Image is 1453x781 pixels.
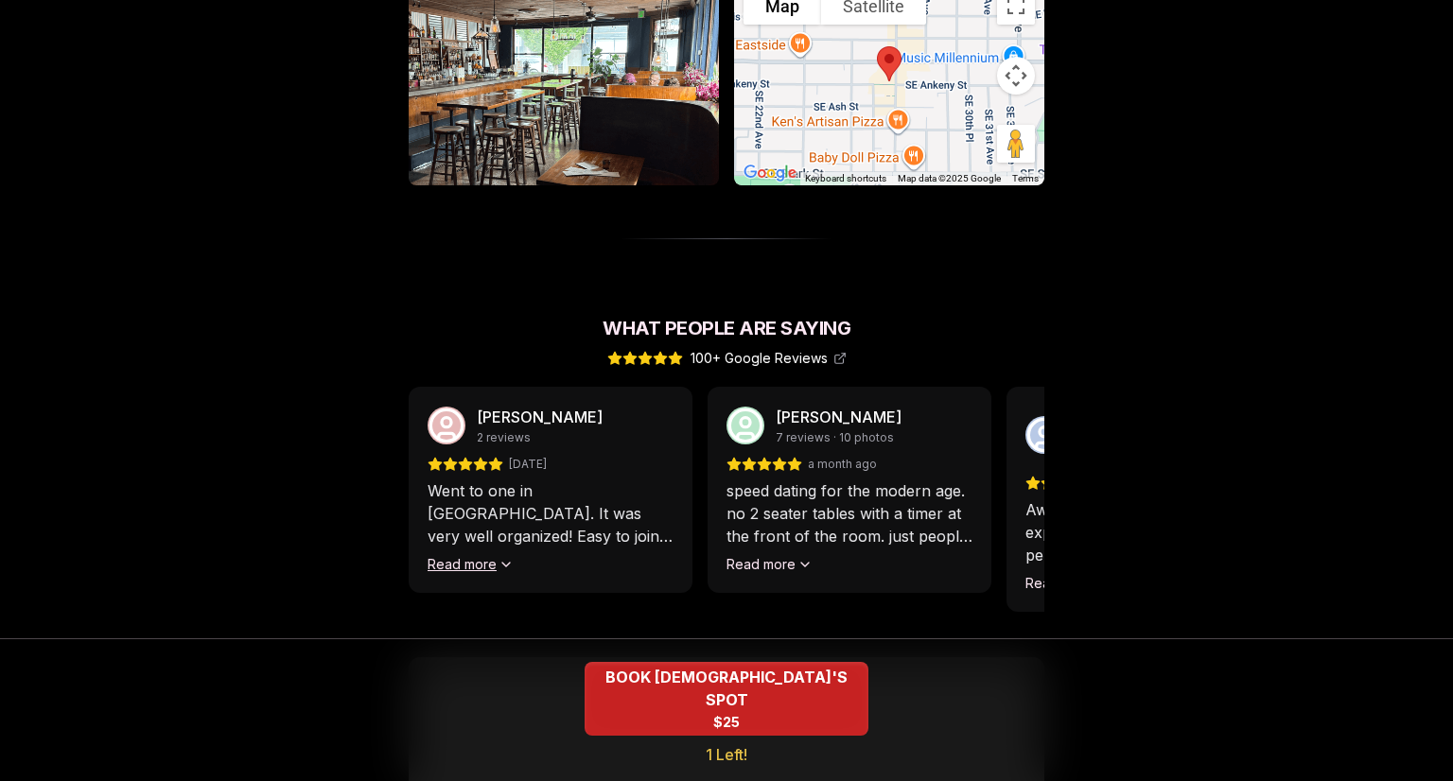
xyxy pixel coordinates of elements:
[713,713,740,732] span: $25
[509,457,547,472] span: [DATE]
[898,173,1001,183] span: Map data ©2025 Google
[428,555,514,574] button: Read more
[1025,498,1271,566] p: Awesome speed dating experience! You get 10 minutes per speed date, some questions and a fun fact...
[808,457,877,472] span: a month ago
[691,349,847,368] span: 100+ Google Reviews
[739,161,801,185] a: Open this area in Google Maps (opens a new window)
[1012,173,1039,183] a: Terms (opens in new tab)
[428,479,674,547] p: Went to one in [GEOGRAPHIC_DATA]. It was very well organized! Easy to join, no need to download a...
[776,406,902,428] p: [PERSON_NAME]
[585,662,868,736] button: BOOK QUEER WOMEN'S SPOT - 1 Left!
[726,479,972,547] p: speed dating for the modern age. no 2 seater tables with a timer at the front of the room. just p...
[706,743,747,766] span: 1 Left!
[477,406,603,428] p: [PERSON_NAME]
[477,430,531,445] span: 2 reviews
[997,57,1035,95] button: Map camera controls
[1025,574,1112,593] button: Read more
[805,172,886,185] button: Keyboard shortcuts
[607,349,847,368] a: 100+ Google Reviews
[409,315,1044,341] h2: What People Are Saying
[739,161,801,185] img: Google
[585,666,868,711] span: BOOK [DEMOGRAPHIC_DATA]'S SPOT
[726,555,813,574] button: Read more
[776,430,894,445] span: 7 reviews · 10 photos
[997,125,1035,163] button: Drag Pegman onto the map to open Street View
